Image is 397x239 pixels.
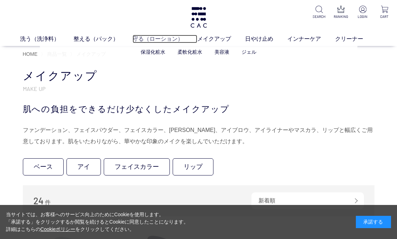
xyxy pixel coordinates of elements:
a: クリーナー [335,35,377,43]
h1: メイクアップ [23,68,374,84]
a: SEARCH [312,6,326,19]
p: CART [377,14,391,19]
p: MAKE UP [23,85,374,92]
div: 肌への負担をできるだけ少なくしたメイクアップ [23,103,374,115]
div: 承諾する [356,216,391,228]
a: Cookieポリシー [40,226,76,232]
a: 日やけ止め [245,35,287,43]
a: HOME [23,51,38,57]
a: ジェル [242,49,256,55]
a: メイクアップ [197,35,245,43]
a: インナーケア [287,35,335,43]
span: 24 [33,195,44,206]
div: 当サイトでは、お客様へのサービス向上のためにCookieを使用します。 「承諾する」をクリックするか閲覧を続けるとCookieに同意したことになります。 詳細はこちらの をクリックしてください。 [6,211,189,233]
a: LOGIN [356,6,370,19]
img: logo [190,7,208,28]
a: ベース [23,158,64,175]
span: 件 [45,199,51,205]
a: 柔軟化粧水 [178,49,202,55]
a: 保湿化粧水 [141,49,165,55]
p: RANKING [334,14,348,19]
p: LOGIN [356,14,370,19]
a: 守る（ローション） [133,35,197,43]
p: SEARCH [312,14,326,19]
a: CART [377,6,391,19]
a: アイ [66,158,101,175]
a: 整える（パック） [73,35,133,43]
a: リップ [173,158,213,175]
div: 新着順 [251,192,364,209]
a: 美容液 [214,49,229,55]
a: 洗う（洗浄料） [20,35,73,43]
a: フェイスカラー [104,158,170,175]
div: ファンデーション、フェイスパウダー、フェイスカラー、[PERSON_NAME]、アイブロウ、アイライナーやマスカラ、リップと幅広くご用意しております。肌をいたわりながら、華やかな印象のメイクを楽... [23,125,374,147]
a: RANKING [334,6,348,19]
